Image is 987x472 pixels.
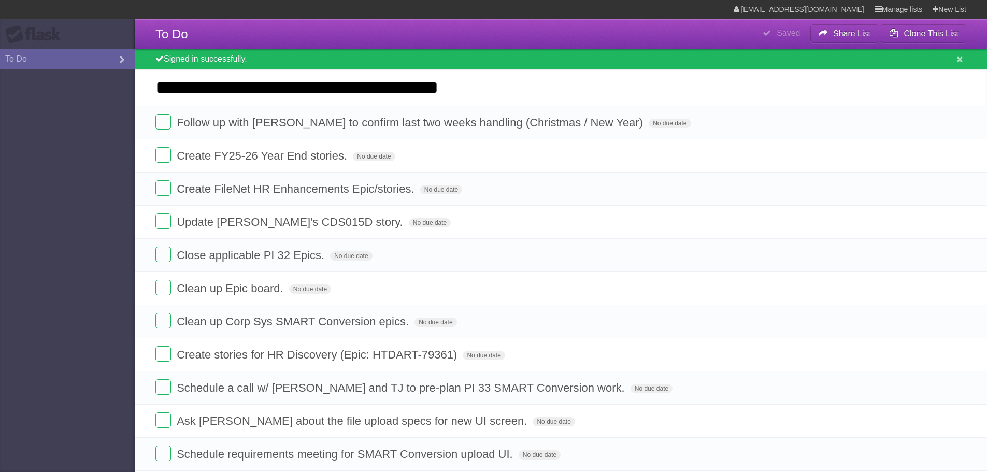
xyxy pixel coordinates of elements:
[155,213,171,229] label: Done
[5,25,67,44] div: Flask
[177,216,406,228] span: Update [PERSON_NAME]'s CDS015D story.
[463,351,505,360] span: No due date
[155,247,171,262] label: Done
[155,27,188,41] span: To Do
[155,147,171,163] label: Done
[155,280,171,295] label: Done
[177,448,516,461] span: Schedule requirements meeting for SMART Conversion upload UI.
[155,346,171,362] label: Done
[155,379,171,395] label: Done
[519,450,561,460] span: No due date
[177,414,530,427] span: Ask [PERSON_NAME] about the file upload specs for new UI screen.
[330,251,372,261] span: No due date
[289,284,331,294] span: No due date
[177,249,327,262] span: Close applicable PI 32 Epics.
[777,28,800,37] b: Saved
[833,29,870,38] b: Share List
[155,114,171,130] label: Done
[177,149,350,162] span: Create FY25-26 Year End stories.
[177,348,460,361] span: Create stories for HR Discovery (Epic: HTDART-79361)
[155,313,171,328] label: Done
[135,49,987,69] div: Signed in successfully.
[155,412,171,428] label: Done
[177,116,646,129] span: Follow up with [PERSON_NAME] to confirm last two weeks handling (Christmas / New Year)
[177,315,411,328] span: Clean up Corp Sys SMART Conversion epics.
[533,417,575,426] span: No due date
[420,185,462,194] span: No due date
[810,24,879,43] button: Share List
[649,119,691,128] span: No due date
[631,384,673,393] span: No due date
[409,218,451,227] span: No due date
[881,24,966,43] button: Clone This List
[353,152,395,161] span: No due date
[177,381,627,394] span: Schedule a call w/ [PERSON_NAME] and TJ to pre-plan PI 33 SMART Conversion work.
[155,180,171,196] label: Done
[177,182,417,195] span: Create FileNet HR Enhancements Epic/stories.
[155,446,171,461] label: Done
[904,29,959,38] b: Clone This List
[177,282,285,295] span: Clean up Epic board.
[414,318,456,327] span: No due date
